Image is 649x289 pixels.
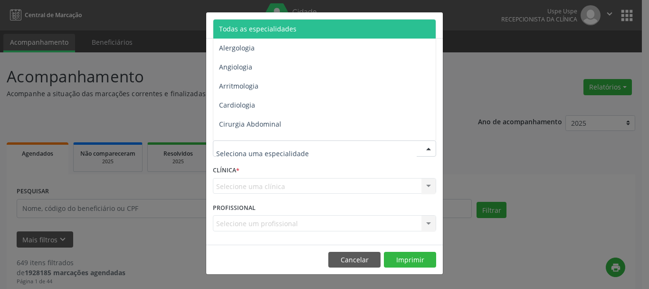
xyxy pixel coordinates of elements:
[219,62,252,71] span: Angiologia
[213,19,322,31] h5: Relatório de agendamentos
[424,12,443,36] button: Close
[216,144,417,163] input: Seleciona uma especialidade
[213,163,239,178] label: CLÍNICA
[384,252,436,268] button: Imprimir
[219,120,281,129] span: Cirurgia Abdominal
[213,200,256,215] label: PROFISSIONAL
[219,139,277,148] span: Cirurgia Bariatrica
[328,252,381,268] button: Cancelar
[219,100,255,110] span: Cardiologia
[219,24,296,33] span: Todas as especialidades
[219,81,258,90] span: Arritmologia
[219,43,255,52] span: Alergologia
